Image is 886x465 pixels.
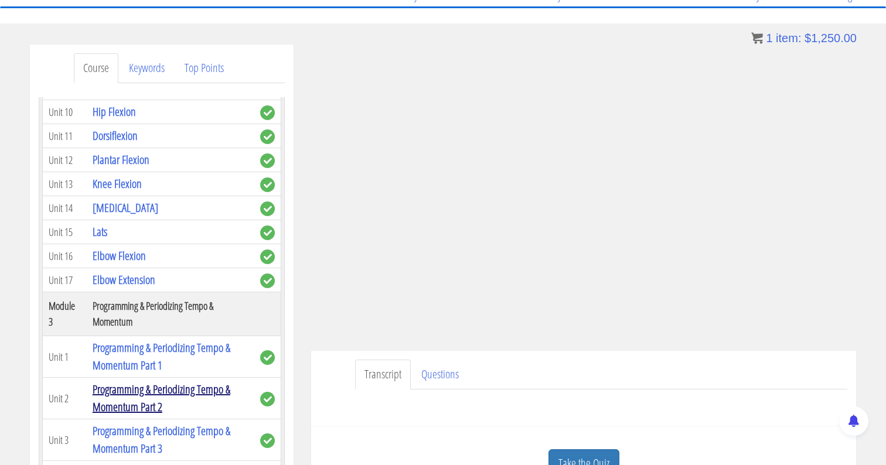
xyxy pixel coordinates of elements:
td: Unit 15 [43,220,87,244]
a: Questions [412,360,468,389]
bdi: 1,250.00 [805,32,857,45]
td: Unit 3 [43,419,87,461]
td: Unit 2 [43,378,87,419]
span: complete [260,273,275,288]
td: Unit 13 [43,172,87,196]
span: complete [260,249,275,264]
span: 1 [766,32,772,45]
span: complete [260,392,275,406]
span: complete [260,153,275,168]
a: [MEDICAL_DATA] [93,200,158,216]
th: Programming & Periodizing Tempo & Momentum [87,292,254,336]
span: $ [805,32,811,45]
span: complete [260,225,275,240]
a: Keywords [120,53,174,83]
a: Plantar Flexion [93,152,149,167]
td: Unit 14 [43,196,87,220]
th: Module 3 [43,292,87,336]
td: Unit 12 [43,148,87,172]
span: complete [260,433,275,448]
a: Course [74,53,118,83]
a: Knee Flexion [93,176,142,192]
span: complete [260,350,275,365]
td: Unit 1 [43,336,87,378]
a: Programming & Periodizing Tempo & Momentum Part 2 [93,381,230,415]
a: 1 item: $1,250.00 [751,32,857,45]
a: Top Points [175,53,233,83]
a: Programming & Periodizing Tempo & Momentum Part 1 [93,340,230,373]
a: Elbow Extension [93,272,155,288]
a: Lats [93,224,107,240]
td: Unit 17 [43,268,87,292]
span: complete [260,201,275,216]
a: Programming & Periodizing Tempo & Momentum Part 3 [93,423,230,456]
td: Unit 11 [43,124,87,148]
span: item: [776,32,801,45]
img: icon11.png [751,32,763,44]
a: Hip Flexion [93,104,136,119]
td: Unit 16 [43,244,87,268]
a: Dorsiflexion [93,128,138,143]
a: Transcript [355,360,411,389]
span: complete [260,105,275,120]
a: Elbow Flexion [93,248,146,264]
td: Unit 10 [43,100,87,124]
span: complete [260,129,275,144]
span: complete [260,177,275,192]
